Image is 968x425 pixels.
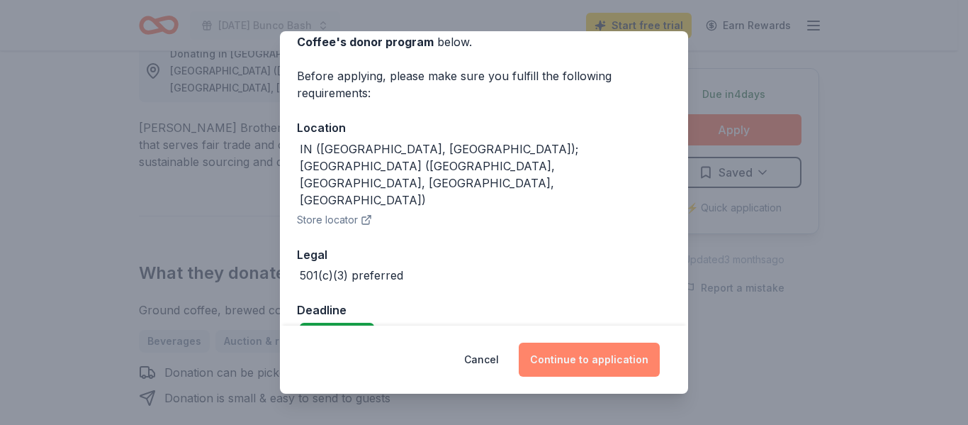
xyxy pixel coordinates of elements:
[300,140,671,209] div: IN ([GEOGRAPHIC_DATA], [GEOGRAPHIC_DATA]); [GEOGRAPHIC_DATA] ([GEOGRAPHIC_DATA], [GEOGRAPHIC_DATA...
[297,16,671,50] div: We've summarized the requirements for below.
[297,301,671,319] div: Deadline
[300,323,374,343] div: Due in 4 days
[464,343,499,377] button: Cancel
[297,245,671,264] div: Legal
[300,267,403,284] div: 501(c)(3) preferred
[519,343,660,377] button: Continue to application
[297,118,671,137] div: Location
[297,67,671,101] div: Before applying, please make sure you fulfill the following requirements:
[297,211,372,228] button: Store locator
